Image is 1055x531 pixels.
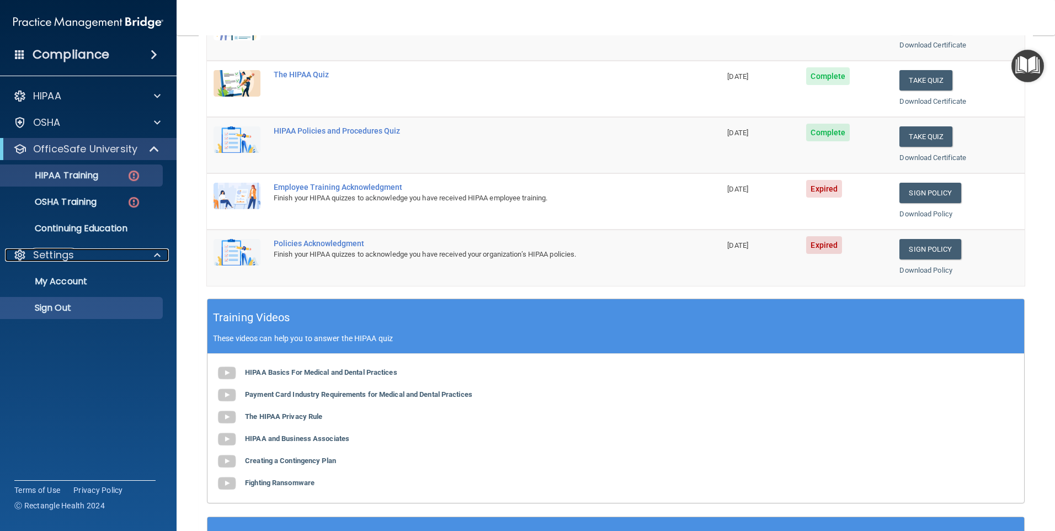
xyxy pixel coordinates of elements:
button: Take Quiz [899,126,952,147]
img: gray_youtube_icon.38fcd6cc.png [216,384,238,406]
p: Settings [33,248,74,262]
p: Sign Out [7,302,158,314]
a: Sign Policy [899,239,961,259]
div: Policies Acknowledgment [274,239,665,248]
b: HIPAA and Business Associates [245,434,349,443]
a: HIPAA [13,89,161,103]
a: Terms of Use [14,485,60,496]
span: [DATE] [727,72,748,81]
div: Finish your HIPAA quizzes to acknowledge you have received HIPAA employee training. [274,192,665,205]
span: [DATE] [727,241,748,249]
span: Ⓒ Rectangle Health 2024 [14,500,105,511]
h4: Compliance [33,47,109,62]
p: OSHA Training [7,197,97,208]
a: Download Policy [899,210,952,218]
b: HIPAA Basics For Medical and Dental Practices [245,368,397,376]
div: The HIPAA Quiz [274,70,665,79]
a: Download Policy [899,266,952,274]
img: gray_youtube_icon.38fcd6cc.png [216,406,238,428]
img: gray_youtube_icon.38fcd6cc.png [216,450,238,472]
span: [DATE] [727,185,748,193]
div: Employee Training Acknowledgment [274,183,665,192]
span: Expired [806,236,842,254]
b: Creating a Contingency Plan [245,456,336,465]
p: Continuing Education [7,223,158,234]
span: Expired [806,180,842,198]
img: gray_youtube_icon.38fcd6cc.png [216,472,238,495]
a: Privacy Policy [73,485,123,496]
p: HIPAA [33,89,61,103]
span: Complete [806,67,850,85]
a: Download Certificate [899,153,966,162]
img: PMB logo [13,12,163,34]
b: Fighting Ransomware [245,479,315,487]
h5: Training Videos [213,308,290,327]
b: Payment Card Industry Requirements for Medical and Dental Practices [245,390,472,399]
div: HIPAA Policies and Procedures Quiz [274,126,665,135]
p: My Account [7,276,158,287]
img: danger-circle.6113f641.png [127,169,141,183]
img: gray_youtube_icon.38fcd6cc.png [216,362,238,384]
button: Open Resource Center [1011,50,1044,82]
img: gray_youtube_icon.38fcd6cc.png [216,428,238,450]
a: OfficeSafe University [13,142,160,156]
a: Settings [13,248,161,262]
button: Take Quiz [899,70,952,91]
p: OfficeSafe University [33,142,137,156]
b: The HIPAA Privacy Rule [245,412,322,421]
div: Finish your HIPAA quizzes to acknowledge you have received your organization’s HIPAA policies. [274,248,665,261]
a: Sign Policy [899,183,961,203]
span: Complete [806,124,850,141]
p: OSHA [33,116,61,129]
a: Download Certificate [899,41,966,49]
span: [DATE] [727,129,748,137]
a: Download Certificate [899,97,966,105]
p: HIPAA Training [7,170,98,181]
a: OSHA [13,116,161,129]
img: danger-circle.6113f641.png [127,195,141,209]
p: These videos can help you to answer the HIPAA quiz [213,334,1019,343]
